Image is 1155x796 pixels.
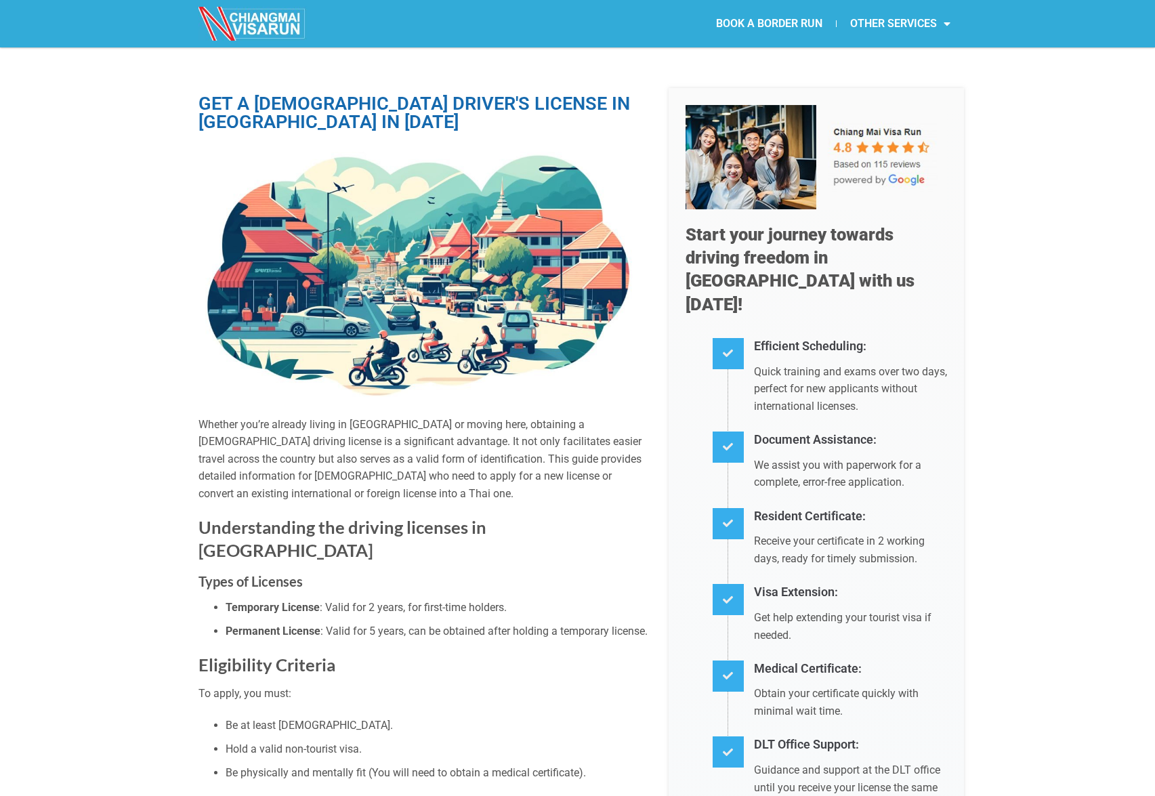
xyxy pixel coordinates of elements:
[226,625,320,637] strong: Permanent License
[754,532,947,567] p: Receive your certificate in 2 working days, ready for timely submission.
[226,740,648,758] li: Hold a valid non-tourist visa.
[198,685,648,703] p: To apply, you must:
[754,507,947,526] h4: Resident Certificate:
[226,623,648,640] li: : Valid for 5 years, can be obtained after holding a temporary license.
[226,601,320,614] strong: Temporary License
[837,8,964,39] a: OTHER SERVICES
[754,685,947,719] p: Obtain your certificate quickly with minimal wait time.
[226,599,648,616] li: : Valid for 2 years, for first-time holders.
[226,764,648,782] li: Be physically and mentally fit (You will need to obtain a medical certificate).
[754,337,947,356] h4: Efficient Scheduling:
[702,8,836,39] a: BOOK A BORDER RUN
[198,516,648,562] h2: Understanding the driving licenses in [GEOGRAPHIC_DATA]
[754,659,947,679] h4: Medical Certificate:
[198,416,648,503] p: Whether you’re already living in [GEOGRAPHIC_DATA] or moving here, obtaining a [DEMOGRAPHIC_DATA]...
[754,583,947,602] h4: Visa Extension:
[198,654,648,676] h2: Eligibility Criteria
[578,8,964,39] nav: Menu
[754,363,947,415] p: Quick training and exams over two days, perfect for new applicants without international licenses.
[754,457,947,491] p: We assist you with paperwork for a complete, error-free application.
[198,95,648,131] h1: GET A [DEMOGRAPHIC_DATA] DRIVER'S LICENSE IN [GEOGRAPHIC_DATA] IN [DATE]
[198,570,648,592] h3: Types of Licenses
[686,224,915,314] span: Start your journey towards driving freedom in [GEOGRAPHIC_DATA] with us [DATE]!
[754,735,947,755] h4: DLT Office Support:
[754,609,947,644] p: Get help extending your tourist visa if needed.
[226,717,648,734] li: Be at least [DEMOGRAPHIC_DATA].
[686,105,947,209] img: Our 5-star team
[754,430,947,450] h4: Document Assistance:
